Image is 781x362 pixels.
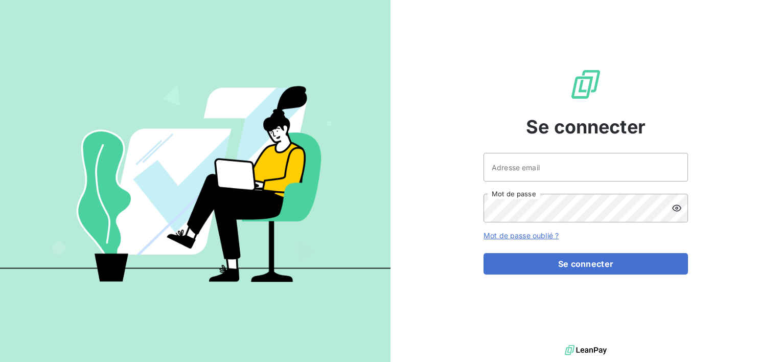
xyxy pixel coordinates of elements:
[484,153,688,182] input: placeholder
[484,253,688,275] button: Se connecter
[569,68,602,101] img: Logo LeanPay
[484,231,559,240] a: Mot de passe oublié ?
[565,343,607,358] img: logo
[526,113,646,141] span: Se connecter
